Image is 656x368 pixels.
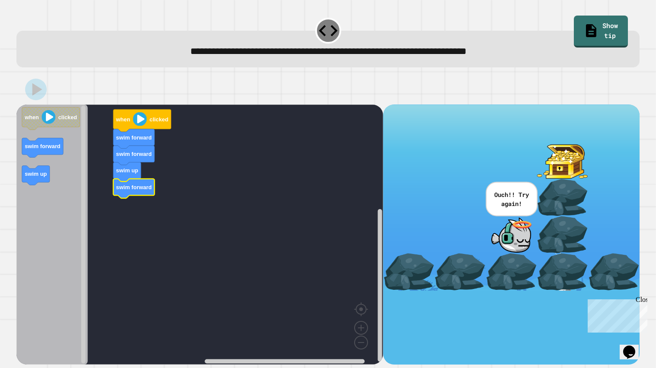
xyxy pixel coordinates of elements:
a: Show tip [574,16,628,48]
text: clicked [150,116,168,122]
div: Blockly Workspace [16,105,383,365]
text: swim forward [116,134,152,140]
iframe: chat widget [620,333,647,359]
iframe: chat widget [584,296,647,333]
text: swim up [25,171,47,177]
text: when [24,114,39,120]
text: swim forward [116,184,152,190]
text: swim forward [25,143,61,149]
text: when [115,116,130,122]
text: swim forward [116,150,152,157]
text: swim up [116,167,138,174]
div: Chat with us now!Close [3,3,60,55]
text: clicked [58,114,77,120]
p: Ouch!! Try again! [493,190,530,208]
